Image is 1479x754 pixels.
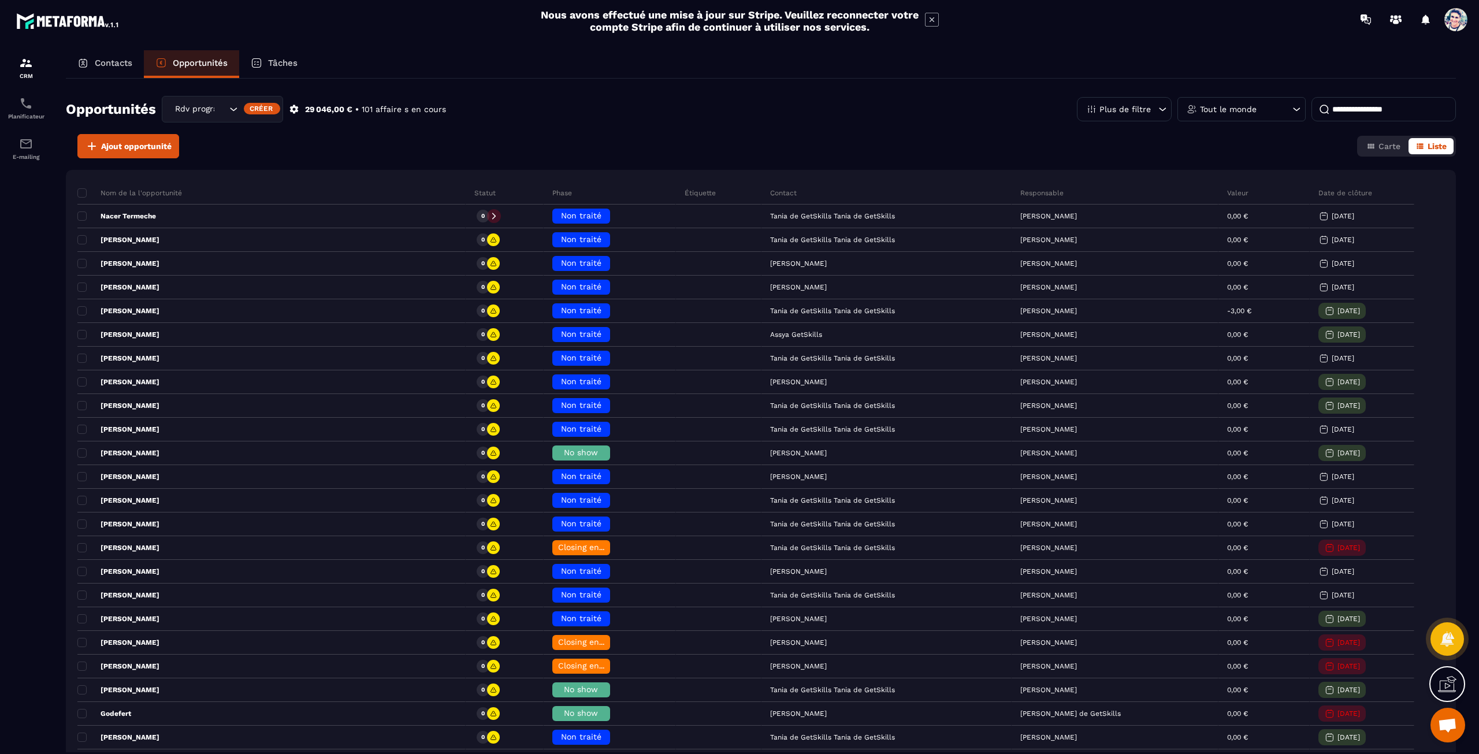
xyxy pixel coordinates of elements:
p: CRM [3,73,49,79]
p: [DATE] [1332,354,1354,362]
p: [PERSON_NAME] [77,733,159,742]
div: Créer [244,103,280,114]
p: [PERSON_NAME] [1020,378,1077,386]
p: Date de clôture [1318,188,1372,198]
p: 0,00 € [1227,710,1248,718]
p: 0 [481,354,485,362]
span: No show [564,685,598,694]
p: Tâches [268,58,298,68]
span: Rdv programmé [172,103,215,116]
p: Valeur [1227,188,1248,198]
p: [DATE] [1337,307,1360,315]
span: Non traité [561,424,601,433]
p: [PERSON_NAME] [77,685,159,694]
p: 0 [481,425,485,433]
p: 0,00 € [1227,544,1248,552]
p: 0,00 € [1227,236,1248,244]
p: [DATE] [1337,733,1360,741]
p: [PERSON_NAME] [1020,236,1077,244]
p: Contacts [95,58,132,68]
p: 0,00 € [1227,686,1248,694]
p: 0 [481,638,485,647]
p: [PERSON_NAME] [77,519,159,529]
span: Liste [1428,142,1447,151]
p: Nom de la l'opportunité [77,188,182,198]
input: Search for option [215,103,226,116]
p: 0 [481,330,485,339]
span: Non traité [561,306,601,315]
img: email [19,137,33,151]
p: 0,00 € [1227,259,1248,268]
p: [PERSON_NAME] [77,614,159,623]
p: 0,00 € [1227,425,1248,433]
span: Non traité [561,471,601,481]
p: 0,00 € [1227,591,1248,599]
p: [PERSON_NAME] [77,590,159,600]
span: No show [564,708,598,718]
p: [PERSON_NAME] [77,425,159,434]
p: E-mailing [3,154,49,160]
p: [PERSON_NAME] [77,259,159,268]
p: 0 [481,473,485,481]
span: Non traité [561,377,601,386]
span: Non traité [561,235,601,244]
p: [PERSON_NAME] [1020,425,1077,433]
p: [PERSON_NAME] [1020,733,1077,741]
p: 0,00 € [1227,354,1248,362]
p: 0 [481,496,485,504]
p: 0 [481,567,485,575]
span: Non traité [561,400,601,410]
p: 101 affaire s en cours [362,104,446,115]
p: 0,00 € [1227,402,1248,410]
p: [DATE] [1332,259,1354,268]
p: [DATE] [1332,473,1354,481]
p: 0 [481,259,485,268]
p: [PERSON_NAME] [1020,402,1077,410]
a: Tâches [239,50,309,78]
p: • [355,104,359,115]
p: 0 [481,307,485,315]
p: Contact [770,188,797,198]
span: Non traité [561,614,601,623]
p: 0,00 € [1227,496,1248,504]
p: [PERSON_NAME] [1020,638,1077,647]
p: [PERSON_NAME] [1020,259,1077,268]
span: Carte [1378,142,1400,151]
p: [DATE] [1337,615,1360,623]
p: [PERSON_NAME] [77,283,159,292]
p: 0 [481,686,485,694]
p: [PERSON_NAME] [1020,212,1077,220]
p: Godefert [77,709,131,718]
span: Non traité [561,732,601,741]
p: [PERSON_NAME] [1020,591,1077,599]
p: 0,00 € [1227,615,1248,623]
span: No show [564,448,598,457]
span: Non traité [561,211,601,220]
p: [PERSON_NAME] [1020,330,1077,339]
p: [PERSON_NAME] [1020,307,1077,315]
p: Statut [474,188,496,198]
p: [PERSON_NAME] [1020,520,1077,528]
p: Tout le monde [1200,105,1257,113]
p: 0,00 € [1227,473,1248,481]
p: [DATE] [1332,496,1354,504]
p: [PERSON_NAME] [77,543,159,552]
p: 0 [481,591,485,599]
p: Planificateur [3,113,49,120]
span: Closing en cours [558,661,624,670]
span: Non traité [561,282,601,291]
p: [DATE] [1337,686,1360,694]
p: [DATE] [1332,425,1354,433]
span: Non traité [561,353,601,362]
p: [PERSON_NAME] [1020,473,1077,481]
p: 0,00 € [1227,638,1248,647]
p: 0,00 € [1227,283,1248,291]
p: 0 [481,615,485,623]
p: [PERSON_NAME] [77,401,159,410]
p: 0,00 € [1227,567,1248,575]
button: Ajout opportunité [77,134,179,158]
a: Ouvrir le chat [1430,708,1465,742]
p: [PERSON_NAME] [77,662,159,671]
p: 0 [481,378,485,386]
p: [PERSON_NAME] [77,377,159,387]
